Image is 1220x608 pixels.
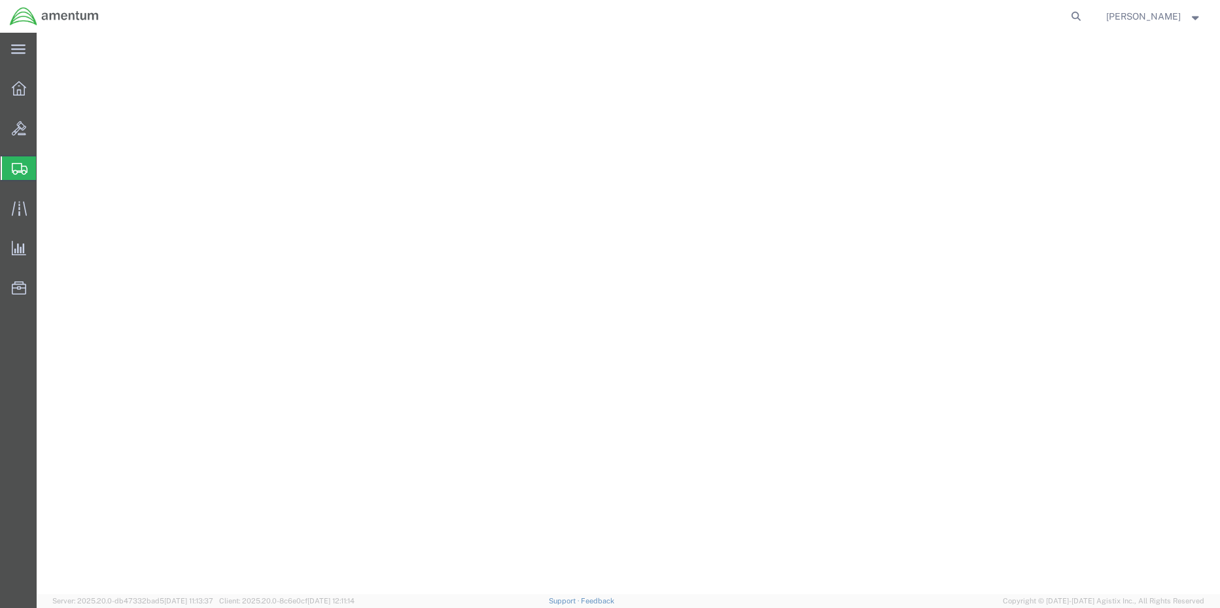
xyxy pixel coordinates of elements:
[1003,596,1204,607] span: Copyright © [DATE]-[DATE] Agistix Inc., All Rights Reserved
[52,597,213,605] span: Server: 2025.20.0-db47332bad5
[549,597,582,605] a: Support
[307,597,355,605] span: [DATE] 12:11:14
[164,597,213,605] span: [DATE] 11:13:37
[37,33,1220,594] iframe: FS Legacy Container
[219,597,355,605] span: Client: 2025.20.0-8c6e0cf
[1106,9,1181,24] span: Rebecca Thorstenson
[581,597,614,605] a: Feedback
[1106,9,1202,24] button: [PERSON_NAME]
[9,7,99,26] img: logo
